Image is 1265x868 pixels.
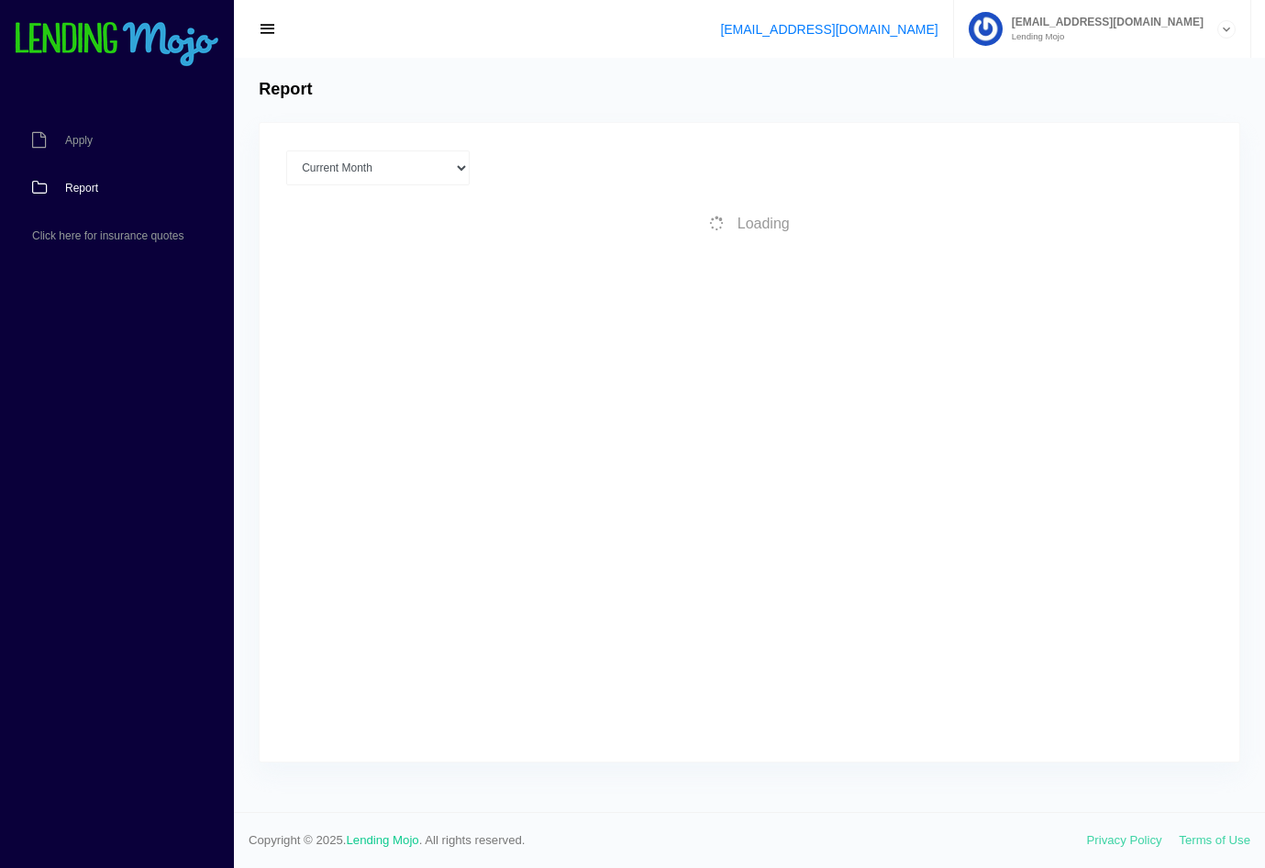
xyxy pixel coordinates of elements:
a: Lending Mojo [347,833,419,847]
img: logo-small.png [14,22,220,68]
a: Privacy Policy [1087,833,1162,847]
span: Report [65,183,98,194]
span: Copyright © 2025. . All rights reserved. [249,831,1087,850]
a: [EMAIL_ADDRESS][DOMAIN_NAME] [720,22,938,37]
a: Terms of Use [1179,833,1250,847]
span: [EMAIL_ADDRESS][DOMAIN_NAME] [1003,17,1204,28]
small: Lending Mojo [1003,32,1204,41]
span: Click here for insurance quotes [32,230,183,241]
span: Apply [65,135,93,146]
img: Profile image [969,12,1003,46]
span: Loading [738,216,790,231]
h4: Report [259,80,312,100]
